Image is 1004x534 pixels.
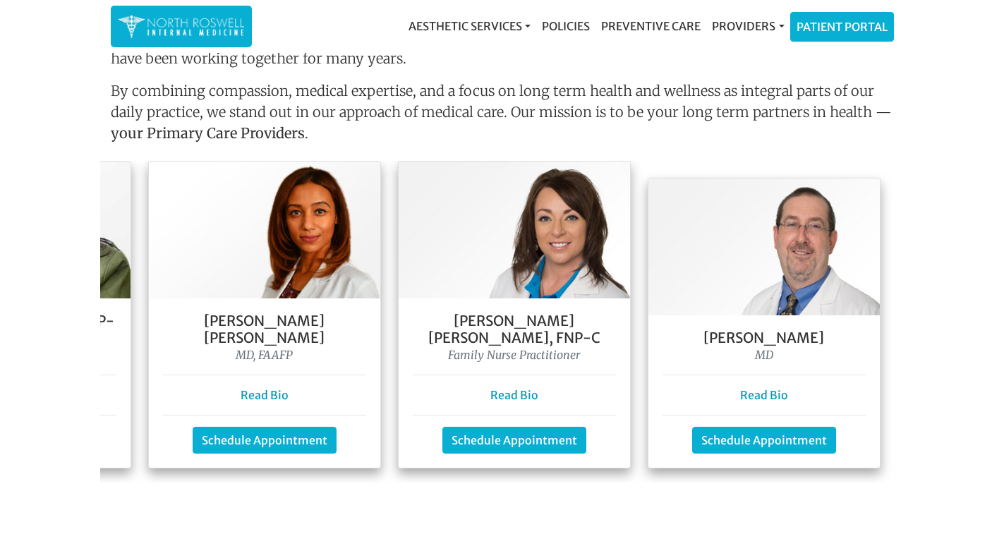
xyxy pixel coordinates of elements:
img: Dr. Farah Mubarak Ali MD, FAAFP [149,162,380,298]
strong: your Primary Care Providers [111,124,305,142]
a: Read Bio [241,388,289,402]
a: Aesthetic Services [403,12,536,40]
a: Read Bio [490,388,538,402]
img: Dr. George Kanes [648,178,880,315]
a: Policies [536,12,595,40]
a: Schedule Appointment [193,427,337,454]
i: Family Nurse Practitioner [448,348,580,362]
p: By combining compassion, medical expertise, and a focus on long term health and wellness as integ... [111,80,894,150]
h5: [PERSON_NAME] [PERSON_NAME], FNP-C [413,312,616,346]
a: Schedule Appointment [692,427,836,454]
a: Read Bio [740,388,788,402]
img: North Roswell Internal Medicine [118,13,245,40]
h5: [PERSON_NAME] [PERSON_NAME] [163,312,366,346]
i: MD, FAAFP [236,348,293,362]
img: Keela Weeks Leger, FNP-C [399,162,630,298]
a: Preventive Care [595,12,706,40]
h5: [PERSON_NAME] [663,329,866,346]
a: Providers [706,12,790,40]
a: Patient Portal [791,13,893,41]
a: Schedule Appointment [442,427,586,454]
i: MD [755,348,773,362]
